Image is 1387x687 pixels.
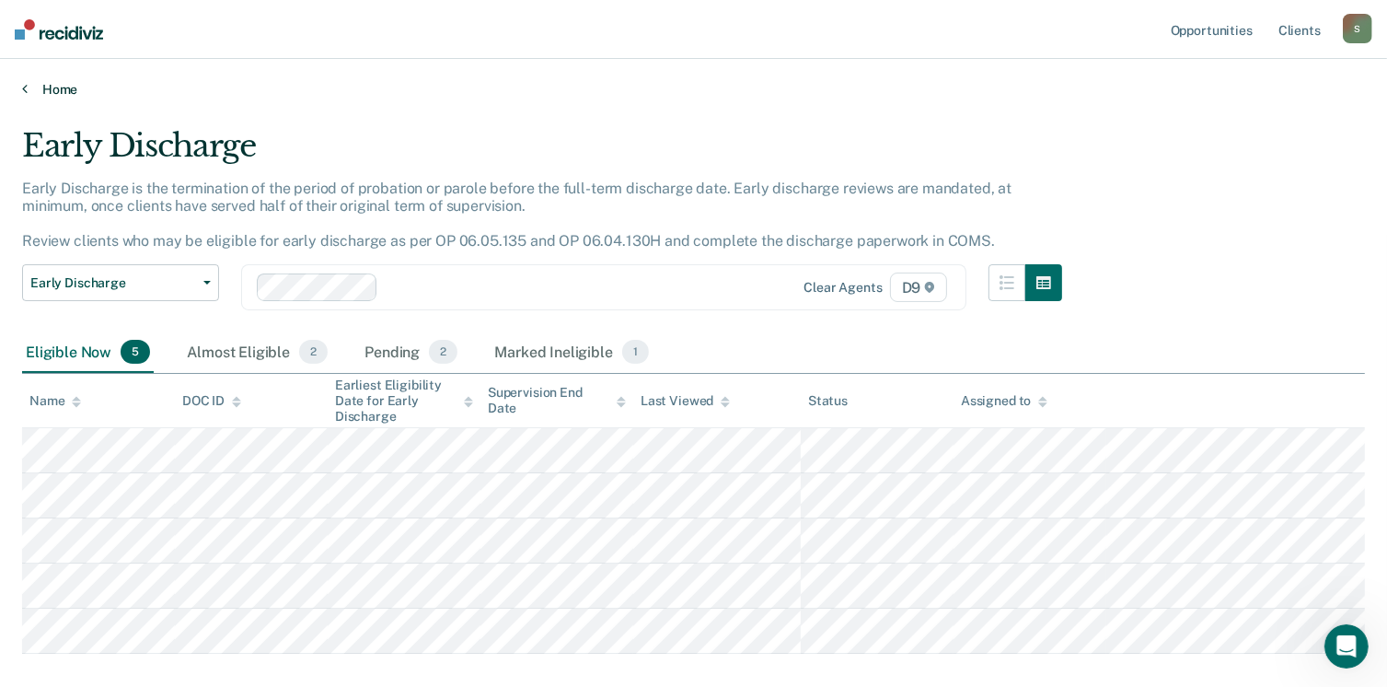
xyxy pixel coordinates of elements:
a: Home [22,81,1365,98]
button: Early Discharge [22,264,219,301]
div: DOC ID [182,393,241,409]
div: Pending2 [361,332,461,373]
span: 5 [121,340,150,364]
div: Earliest Eligibility Date for Early Discharge [335,378,473,424]
div: Eligible Now5 [22,332,154,373]
div: Almost Eligible2 [183,332,331,373]
div: Early Discharge [22,127,1062,180]
div: Status [808,393,848,409]
div: Assigned to [961,393,1047,409]
div: Name [29,393,81,409]
div: Marked Ineligible1 [491,332,653,373]
span: 2 [299,340,328,364]
span: 2 [429,340,457,364]
span: Early Discharge [30,275,196,291]
div: Supervision End Date [488,385,626,416]
p: Early Discharge is the termination of the period of probation or parole before the full-term disc... [22,180,1011,250]
img: Recidiviz [15,19,103,40]
button: S [1343,14,1372,43]
span: D9 [890,273,948,302]
div: Last Viewed [641,393,730,409]
div: Clear agents [803,280,882,296]
span: 1 [622,340,649,364]
iframe: Intercom live chat [1324,624,1369,669]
